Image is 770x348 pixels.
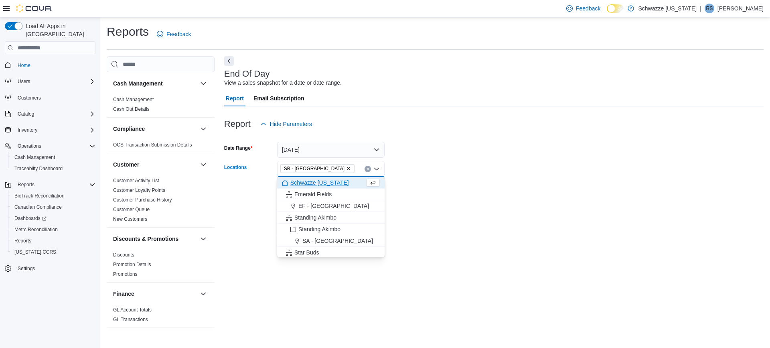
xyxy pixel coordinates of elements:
a: Customers [14,93,44,103]
span: Feedback [576,4,600,12]
span: Inventory [18,127,37,133]
span: Operations [14,141,95,151]
label: Locations [224,164,247,171]
button: [DATE] [277,142,385,158]
h3: End Of Day [224,69,270,79]
img: Cova [16,4,52,12]
span: Catalog [14,109,95,119]
input: Dark Mode [607,4,624,13]
h1: Reports [107,24,149,40]
button: Metrc Reconciliation [8,224,99,235]
span: Customer Queue [113,206,150,213]
span: Operations [18,143,41,149]
button: SA - [GEOGRAPHIC_DATA] [277,235,385,247]
span: Traceabilty Dashboard [11,164,95,173]
span: Schwazze [US_STATE] [290,179,349,187]
a: Feedback [563,0,604,16]
button: Standing Akimbo [277,224,385,235]
span: Home [14,60,95,70]
button: Catalog [2,108,99,120]
button: Compliance [113,125,197,133]
button: Traceabilty Dashboard [8,163,99,174]
span: Traceabilty Dashboard [14,165,63,172]
span: Hide Parameters [270,120,312,128]
button: Inventory [2,124,99,136]
span: Email Subscription [253,90,304,106]
span: Customers [18,95,41,101]
a: Settings [14,264,38,273]
span: Cash Management [11,153,95,162]
a: [US_STATE] CCRS [11,247,59,257]
button: Reports [2,179,99,190]
a: Customer Queue [113,207,150,212]
span: SB - Highlands [280,164,355,173]
div: Finance [107,305,215,328]
span: EF - [GEOGRAPHIC_DATA] [298,202,369,210]
button: Cash Management [8,152,99,163]
button: Customer [199,160,208,169]
span: Standing Akimbo [294,214,336,222]
span: SA - [GEOGRAPHIC_DATA] [302,237,373,245]
a: GL Transactions [113,317,148,322]
a: Canadian Compliance [11,202,65,212]
p: Schwazze [US_STATE] [638,4,697,13]
span: Inventory [14,125,95,135]
span: Home [18,62,30,69]
span: New Customers [113,216,147,222]
span: Reports [18,181,34,188]
span: Customers [14,93,95,103]
span: Cash Management [14,154,55,161]
div: Cash Management [107,95,215,117]
span: Canadian Compliance [11,202,95,212]
div: River Smith [705,4,714,13]
a: Home [14,61,34,70]
button: Reports [8,235,99,246]
span: Users [18,78,30,85]
a: Customer Purchase History [113,197,172,203]
a: Discounts [113,252,134,258]
span: Catalog [18,111,34,117]
button: Finance [113,290,197,298]
button: Settings [2,263,99,274]
button: Discounts & Promotions [199,234,208,244]
span: Report [226,90,244,106]
span: SB - [GEOGRAPHIC_DATA] [284,165,344,173]
button: Inventory [14,125,41,135]
span: BioTrack Reconciliation [11,191,95,201]
span: Cash Management [113,96,154,103]
a: Cash Management [11,153,58,162]
button: Finance [199,289,208,299]
a: Customer Loyalty Points [113,187,165,193]
span: Settings [14,263,95,273]
span: Canadian Compliance [14,204,62,210]
span: Reports [14,180,95,189]
button: Customers [2,92,99,104]
button: Close list of options [373,166,380,172]
button: Customer [113,161,197,169]
a: Metrc Reconciliation [11,225,61,234]
button: Remove SB - Highlands from selection in this group [346,166,351,171]
button: Compliance [199,124,208,134]
span: Star Buds [294,248,319,256]
div: Discounts & Promotions [107,250,215,282]
button: Next [224,56,234,66]
span: GL Transactions [113,316,148,323]
span: Reports [11,236,95,246]
h3: Finance [113,290,134,298]
div: View a sales snapshot for a date or date range. [224,79,342,87]
button: Operations [14,141,45,151]
button: Operations [2,140,99,152]
a: Promotion Details [113,262,151,267]
nav: Complex example [5,56,95,295]
div: Compliance [107,140,215,153]
h3: Report [224,119,251,129]
span: OCS Transaction Submission Details [113,142,192,148]
button: Cash Management [113,79,197,88]
span: Dashboards [14,215,47,222]
a: Promotions [113,271,138,277]
a: Cash Management [113,97,154,102]
span: Cash Out Details [113,106,150,112]
span: Promotion Details [113,261,151,268]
